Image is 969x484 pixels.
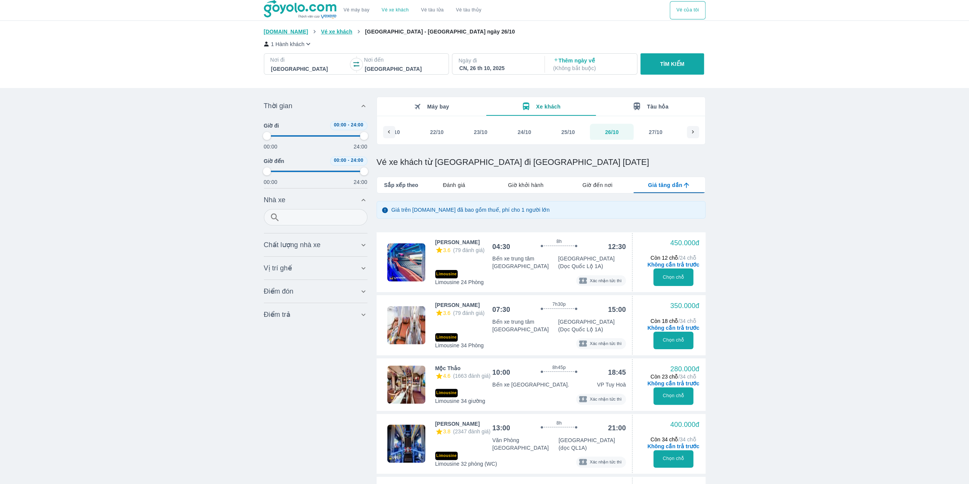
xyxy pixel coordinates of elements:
span: 8h [556,420,562,426]
div: 10:00 [492,368,510,377]
span: 00:00 [334,158,346,163]
span: Limousine [435,270,458,278]
p: Ngày đi [458,57,537,64]
span: Vé xe khách [321,29,352,35]
p: VP Tuy Hoà [597,381,626,388]
div: Nhà xe [264,191,367,209]
span: Limousine 34 Phòng [435,342,484,349]
span: 00:00 [334,122,346,128]
p: Nơi đi [270,56,349,64]
span: 7h30p [552,301,566,307]
span: Không cần trả trước [647,380,699,387]
img: instant verification logo [578,339,587,348]
img: image [387,366,425,404]
button: Vé của tôi [670,1,705,19]
span: Tàu hỏa [647,104,669,110]
span: Còn 12 chỗ [650,255,696,261]
p: Bến xe [GEOGRAPHIC_DATA]. [492,381,569,388]
img: instant verification logo [578,457,587,466]
div: CN, 26 th 10, 2025 [459,64,536,72]
span: (79 đánh giá) [453,310,485,316]
button: Chọn chỗ [653,268,693,286]
p: Giá trên [DOMAIN_NAME] đã bao gồm thuế, phí cho 1 người lớn [391,206,550,214]
p: ( Không bắt buộc ) [553,64,630,72]
div: Thời gian [264,121,367,186]
p: Bến xe trung tâm [GEOGRAPHIC_DATA] [492,255,558,270]
div: 22/10 [430,128,444,136]
span: Vị trí ghế [264,264,292,273]
img: instant verification logo [578,276,587,285]
div: 350.000đ [670,301,699,310]
span: Không cần trả trước [647,324,699,332]
p: Văn Phòng [GEOGRAPHIC_DATA] [492,436,559,452]
div: choose transportation mode [670,1,705,19]
span: (1663 đánh giá) [453,373,490,379]
p: [GEOGRAPHIC_DATA] (dọc QL1A) [559,436,626,452]
span: [GEOGRAPHIC_DATA] - [GEOGRAPHIC_DATA] ngày 26/10 [365,29,515,35]
span: 3.6 [443,310,450,316]
span: Giờ khởi hành [508,181,543,189]
span: Xác nhận tức thì [587,277,624,284]
span: Không cần trả trước [647,261,699,268]
span: [PERSON_NAME] [435,420,480,428]
span: Còn 34 chỗ [650,436,696,442]
p: 24:00 [354,178,367,186]
button: Vé tàu thủy [450,1,487,19]
img: image [387,243,425,281]
span: Giá tăng dần [648,181,682,189]
a: Vé máy bay [343,7,369,13]
div: 26/10 [605,128,619,136]
p: Nơi đến [364,56,442,64]
span: / 24 chỗ [678,255,696,261]
span: Limousine [435,452,458,460]
p: Bến xe trung tâm [GEOGRAPHIC_DATA] [492,318,558,333]
span: Thời gian [264,101,292,110]
img: image [387,306,425,344]
nav: breadcrumb [264,28,706,35]
div: Điểm đón [264,282,367,300]
a: Vé tàu lửa [415,1,450,19]
div: 07:30 [492,305,510,314]
p: 1 Hành khách [271,40,305,48]
div: Chất lượng nhà xe [264,236,367,254]
span: Xác nhận tức thì [587,396,624,403]
a: Vé xe khách [382,7,409,13]
p: TÌM KIẾM [660,60,685,68]
button: Chọn chỗ [653,332,693,349]
span: Nhà xe [264,195,286,204]
img: image [387,425,425,463]
span: [PERSON_NAME] [435,301,480,309]
span: Limousine 24 Phòng [435,278,484,286]
div: 18:45 [608,368,626,377]
img: instant verification logo [578,395,587,404]
p: Thêm ngày về [553,57,630,72]
span: Điểm đón [264,287,294,296]
span: - [348,122,349,128]
span: Còn 23 chỗ [650,374,696,380]
span: Giờ đến nơi [582,181,612,189]
span: / 34 chỗ [678,374,696,380]
div: lab API tabs example [418,177,705,193]
div: choose transportation mode [337,1,487,19]
span: 3.6 [443,247,450,253]
span: 4.6 [443,373,450,379]
span: Điểm trả [264,310,291,319]
div: 21:00 [608,423,626,433]
span: Chất lượng nhà xe [264,240,321,249]
div: 25/10 [561,128,575,136]
span: Còn 18 chỗ [650,318,696,324]
div: 13:00 [492,423,510,433]
button: Chọn chỗ [653,450,693,468]
div: 450.000đ [670,238,699,248]
span: Limousine [435,333,458,342]
button: 1 Hành khách [264,40,313,48]
span: Limousine 34 giường [435,397,485,405]
span: 8h45p [552,364,566,371]
p: [GEOGRAPHIC_DATA] (Dọc Quốc Lộ 1A) [558,318,626,333]
div: Nhà xe [264,209,367,231]
div: Vị trí ghế [264,259,367,277]
span: [PERSON_NAME] [435,238,480,246]
span: Limousine [435,389,458,397]
p: 24:00 [354,143,367,150]
p: 00:00 [264,178,278,186]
